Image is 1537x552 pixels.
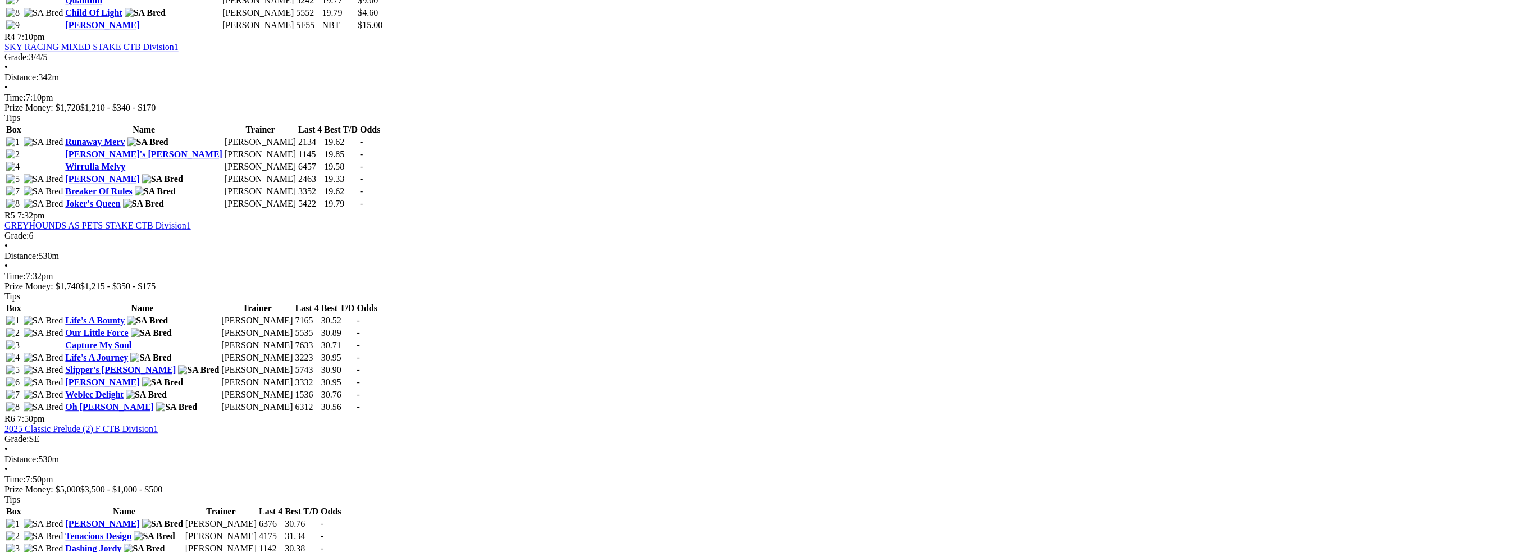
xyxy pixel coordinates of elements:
td: [PERSON_NAME] [221,315,293,326]
th: Odds [359,124,381,135]
th: Best T/D [321,303,355,314]
span: $3,500 - $1,000 - $500 [80,485,163,494]
td: 30.95 [321,377,355,388]
td: 5F55 [295,20,320,31]
span: • [4,444,8,454]
td: 2463 [298,174,322,185]
td: 6376 [258,518,283,530]
td: 1145 [298,149,322,160]
div: 3/4/5 [4,52,1533,62]
img: 1 [6,137,20,147]
td: [PERSON_NAME] [224,161,297,172]
span: 7:50pm [17,414,45,423]
td: [PERSON_NAME] [222,7,294,19]
th: Best T/D [284,506,319,517]
a: [PERSON_NAME] [65,377,139,387]
th: Last 4 [294,303,319,314]
a: [PERSON_NAME]'s [PERSON_NAME] [65,149,222,159]
td: 7633 [294,340,319,351]
a: Life's A Bounty [65,316,125,325]
a: Life's A Journey [65,353,128,362]
td: 7165 [294,315,319,326]
img: SA Bred [142,174,183,184]
div: Prize Money: $5,000 [4,485,1533,495]
td: 5535 [294,327,319,339]
img: SA Bred [156,402,197,412]
img: SA Bred [24,8,63,18]
img: 6 [6,377,20,387]
td: 5552 [295,7,320,19]
span: $15.00 [358,20,382,30]
span: Grade: [4,434,29,444]
div: 530m [4,251,1533,261]
span: - [357,328,359,337]
span: - [357,390,359,399]
div: 342m [4,72,1533,83]
th: Odds [356,303,377,314]
td: [PERSON_NAME] [224,149,297,160]
span: $4.60 [358,8,378,17]
th: Trainer [221,303,293,314]
img: 9 [6,20,20,30]
span: Distance: [4,72,38,82]
td: [PERSON_NAME] [185,531,257,542]
a: Wirrulla Melvy [65,162,125,171]
a: Tenacious Design [65,531,131,541]
div: Prize Money: $1,720 [4,103,1533,113]
span: - [360,186,363,196]
td: 30.76 [321,389,355,400]
img: 7 [6,186,20,197]
td: [PERSON_NAME] [221,364,293,376]
img: SA Bred [131,328,172,338]
span: - [357,340,359,350]
img: SA Bred [24,353,63,363]
img: SA Bred [123,199,164,209]
img: SA Bred [134,531,175,541]
span: - [360,162,363,171]
td: 19.62 [323,186,358,197]
img: SA Bred [24,137,63,147]
img: 8 [6,8,20,18]
td: 4175 [258,531,283,542]
img: SA Bred [135,186,176,197]
th: Name [65,303,220,314]
td: [PERSON_NAME] [224,186,297,197]
td: 2134 [298,136,322,148]
img: 8 [6,199,20,209]
span: Tips [4,113,20,122]
a: [PERSON_NAME] [65,174,139,184]
td: 19.85 [323,149,358,160]
td: 19.62 [323,136,358,148]
span: 7:10pm [17,32,45,42]
th: Last 4 [298,124,322,135]
div: 7:32pm [4,271,1533,281]
td: 5422 [298,198,322,209]
div: 7:50pm [4,475,1533,485]
span: Grade: [4,52,29,62]
img: 2 [6,328,20,338]
img: 2 [6,531,20,541]
td: [PERSON_NAME] [221,389,293,400]
div: SE [4,434,1533,444]
td: 3223 [294,352,319,363]
img: SA Bred [24,390,63,400]
td: 6312 [294,402,319,413]
img: SA Bred [178,365,219,375]
td: [PERSON_NAME] [221,402,293,413]
span: • [4,62,8,72]
span: - [357,353,359,362]
span: - [321,519,323,528]
span: Box [6,507,21,516]
th: Trainer [224,124,297,135]
a: SKY RACING MIXED STAKE CTB Division1 [4,42,179,52]
a: Weblec Delight [65,390,124,399]
div: 530m [4,454,1533,464]
span: R5 [4,211,15,220]
th: Trainer [185,506,257,517]
img: SA Bred [127,316,168,326]
span: Time: [4,475,26,484]
a: Our Little Force [65,328,128,337]
span: Tips [4,495,20,504]
a: Capture My Soul [65,340,131,350]
span: $1,215 - $350 - $175 [80,281,156,291]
